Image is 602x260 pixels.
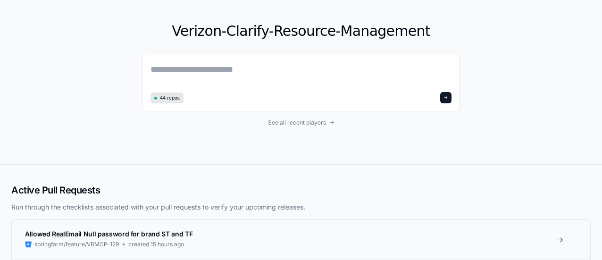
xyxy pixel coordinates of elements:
span: Allowed RealEmail Null password for brand ST and TF [25,230,192,238]
span: See all recent players [268,119,326,126]
a: Allowed RealEmail Null password for brand ST and TFspringfarm/feature/VBMCP-129created 15 hours ago [12,220,590,260]
h1: Verizon-Clarify-Resource-Management [142,23,460,40]
span: springfarm/feature/VBMCP-129 [34,241,119,248]
span: created 15 hours ago [128,241,184,248]
span: 44 repos [160,94,180,101]
a: See all recent players [142,119,460,126]
h2: Active Pull Requests [11,184,591,197]
p: Run through the checklists associated with your pull requests to verify your upcoming releases. [11,202,591,212]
